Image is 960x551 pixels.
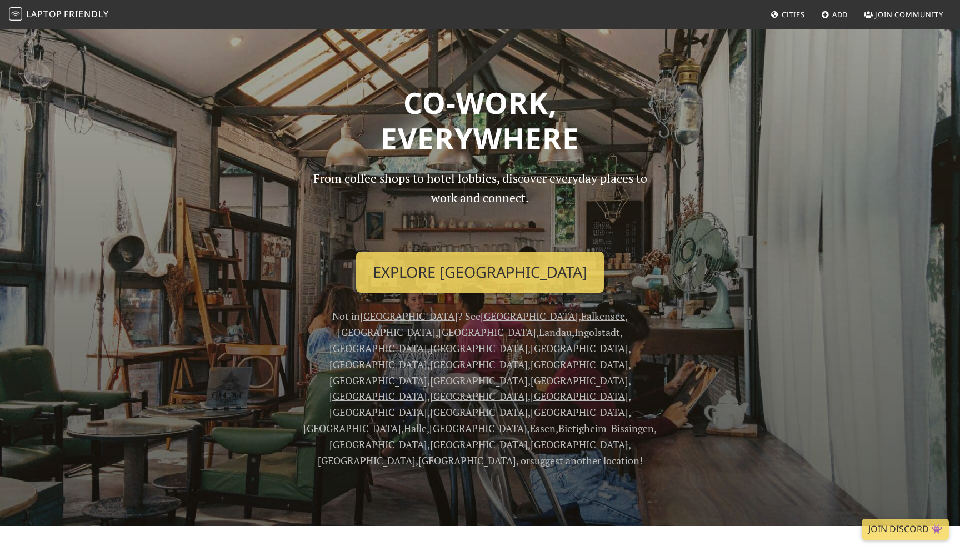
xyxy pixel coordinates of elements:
a: suggest another location! [530,454,643,467]
a: [GEOGRAPHIC_DATA] [329,342,427,355]
span: Cities [782,9,805,19]
span: Friendly [64,8,108,20]
a: [GEOGRAPHIC_DATA] [329,358,427,371]
span: Join Community [875,9,943,19]
span: Add [832,9,848,19]
img: LaptopFriendly [9,7,22,21]
a: [GEOGRAPHIC_DATA] [329,405,427,419]
a: Join Discord 👾 [862,519,949,540]
a: [GEOGRAPHIC_DATA] [418,454,516,467]
a: Add [817,4,853,24]
a: [GEOGRAPHIC_DATA] [430,438,528,451]
a: [GEOGRAPHIC_DATA] [531,374,628,387]
a: [GEOGRAPHIC_DATA] [531,438,628,451]
a: Explore [GEOGRAPHIC_DATA] [356,252,604,293]
a: [GEOGRAPHIC_DATA] [429,422,527,435]
a: [GEOGRAPHIC_DATA] [531,389,628,403]
a: [GEOGRAPHIC_DATA] [360,309,458,323]
a: Cities [766,4,809,24]
a: [GEOGRAPHIC_DATA] [338,325,436,339]
a: [GEOGRAPHIC_DATA] [430,374,528,387]
a: [GEOGRAPHIC_DATA] [329,374,427,387]
a: [GEOGRAPHIC_DATA] [430,358,528,371]
a: LaptopFriendly LaptopFriendly [9,5,109,24]
a: [GEOGRAPHIC_DATA] [329,438,427,451]
a: [GEOGRAPHIC_DATA] [430,389,528,403]
span: Not in ? See , , , , , , , , , , , , , , , , , , , , , , , , , , , , , , , or [303,309,657,467]
a: Landau [539,325,572,339]
a: [GEOGRAPHIC_DATA] [438,325,536,339]
a: Essen [530,422,556,435]
span: Laptop [26,8,62,20]
a: Ingolstadt [574,325,620,339]
a: Bietigheim-Bissingen [558,422,654,435]
a: [GEOGRAPHIC_DATA] [531,342,628,355]
a: Join Community [859,4,948,24]
a: [GEOGRAPHIC_DATA] [303,422,401,435]
a: [GEOGRAPHIC_DATA] [531,405,628,419]
a: [GEOGRAPHIC_DATA] [481,309,578,323]
a: Halle [404,422,427,435]
a: [GEOGRAPHIC_DATA] [329,389,427,403]
a: [GEOGRAPHIC_DATA] [430,342,528,355]
a: [GEOGRAPHIC_DATA] [430,405,528,419]
a: Falkensee [581,309,625,323]
a: [GEOGRAPHIC_DATA] [318,454,416,467]
h1: Co-work, Everywhere [120,85,840,156]
p: From coffee shops to hotel lobbies, discover everyday places to work and connect. [303,169,657,243]
a: [GEOGRAPHIC_DATA] [531,358,628,371]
